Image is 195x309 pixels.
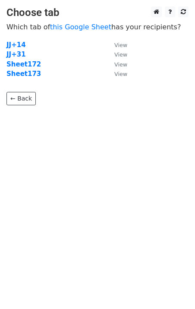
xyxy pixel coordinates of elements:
[106,70,127,78] a: View
[50,23,111,31] a: this Google Sheet
[6,60,41,68] a: Sheet172
[106,60,127,68] a: View
[114,71,127,77] small: View
[114,51,127,58] small: View
[6,41,26,49] a: JJ+14
[6,70,41,78] a: Sheet173
[6,50,26,58] a: JJ+31
[6,22,189,32] p: Which tab of has your recipients?
[106,41,127,49] a: View
[114,42,127,48] small: View
[114,61,127,68] small: View
[6,92,36,105] a: ← Back
[106,50,127,58] a: View
[6,6,189,19] h3: Choose tab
